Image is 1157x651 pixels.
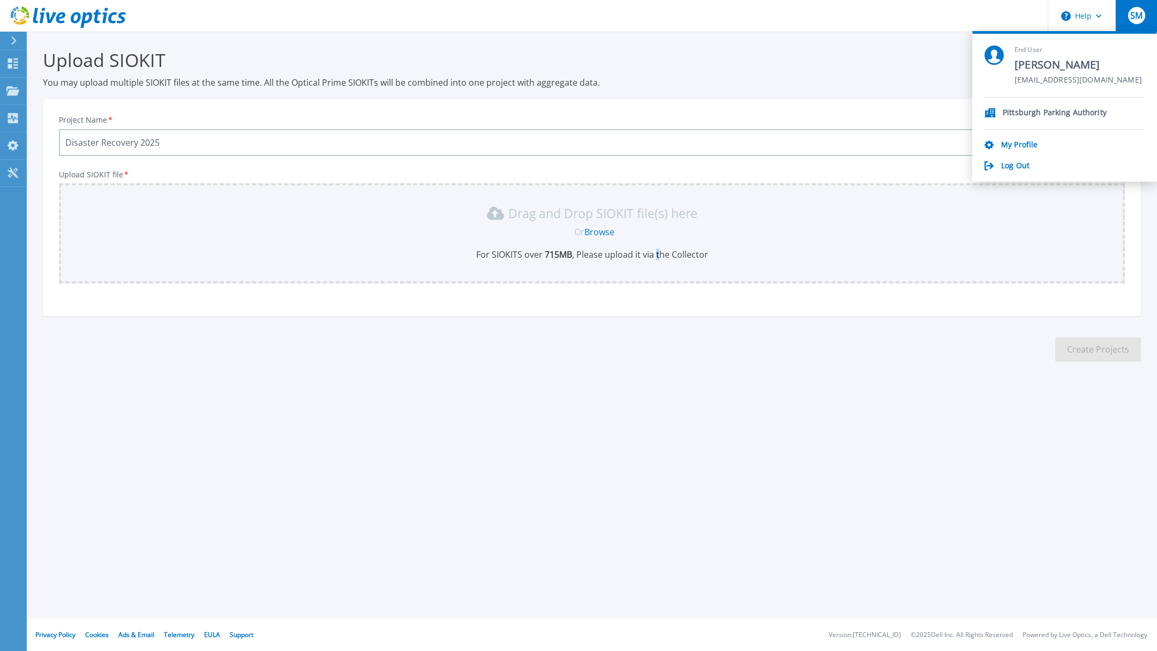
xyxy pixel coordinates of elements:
[584,226,614,238] a: Browse
[85,630,109,639] a: Cookies
[164,630,194,639] a: Telemetry
[1015,46,1142,55] span: End User
[574,226,584,238] span: Or
[65,249,1118,260] p: For SIOKITS over , Please upload it via the Collector
[59,170,1125,179] p: Upload SIOKIT file
[35,630,76,639] a: Privacy Policy
[1003,108,1107,118] p: Pittsburgh Parking Authority
[65,205,1118,260] div: Drag and Drop SIOKIT file(s) here OrBrowseFor SIOKITS over 715MB, Please upload it via the Collector
[508,208,697,219] p: Drag and Drop SIOKIT file(s) here
[911,632,1013,639] li: © 2025 Dell Inc. All Rights Reserved
[1015,76,1142,86] span: [EMAIL_ADDRESS][DOMAIN_NAME]
[59,116,114,124] label: Project Name
[1023,632,1147,639] li: Powered by Live Optics, a Dell Technology
[43,77,1141,88] p: You may upload multiple SIOKIT files at the same time. All the Optical Prime SIOKITs will be comb...
[43,48,1141,72] h3: Upload SIOKIT
[1001,140,1038,151] a: My Profile
[829,632,901,639] li: Version: [TECHNICAL_ID]
[204,630,220,639] a: EULA
[1055,338,1141,362] button: Create Projects
[543,249,572,260] b: 715 MB
[1001,161,1030,171] a: Log Out
[59,129,1125,156] input: Enter Project Name
[230,630,253,639] a: Support
[1130,11,1143,20] span: SM
[1015,58,1142,72] span: [PERSON_NAME]
[118,630,154,639] a: Ads & Email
